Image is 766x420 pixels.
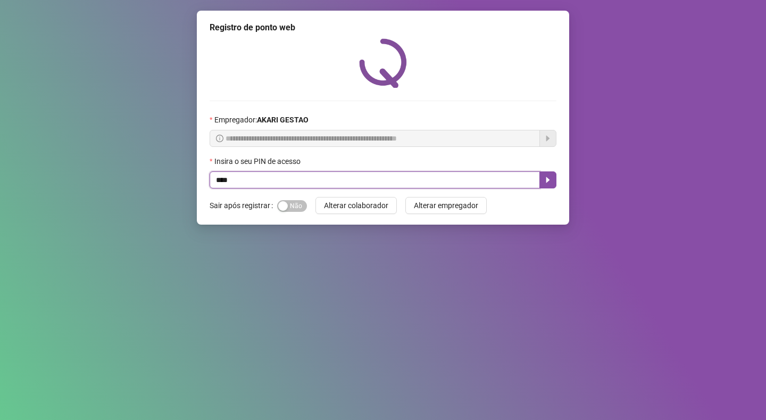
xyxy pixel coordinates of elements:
[359,38,407,88] img: QRPoint
[315,197,397,214] button: Alterar colaborador
[324,200,388,211] span: Alterar colaborador
[210,155,307,167] label: Insira o seu PIN de acesso
[414,200,478,211] span: Alterar empregador
[210,21,556,34] div: Registro de ponto web
[405,197,487,214] button: Alterar empregador
[257,116,309,124] strong: AKARI GESTAO
[210,197,277,214] label: Sair após registrar
[544,176,552,184] span: caret-right
[216,135,223,142] span: info-circle
[214,114,309,126] span: Empregador :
